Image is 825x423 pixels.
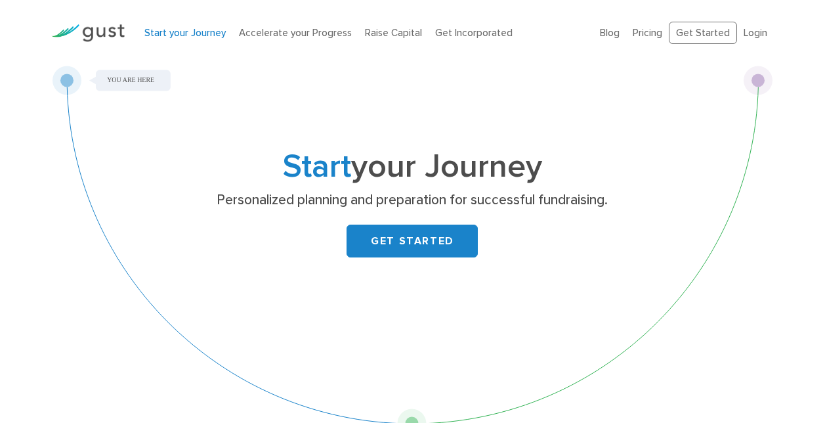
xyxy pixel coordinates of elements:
a: GET STARTED [347,225,478,257]
a: Get Started [669,22,737,45]
a: Login [744,27,767,39]
a: Raise Capital [365,27,422,39]
img: Gust Logo [51,24,125,42]
span: Start [283,147,351,186]
a: Blog [600,27,620,39]
p: Personalized planning and preparation for successful fundraising. [158,191,667,210]
h1: your Journey [153,152,671,182]
a: Get Incorporated [435,27,513,39]
a: Start your Journey [144,27,226,39]
a: Pricing [633,27,662,39]
a: Accelerate your Progress [239,27,352,39]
